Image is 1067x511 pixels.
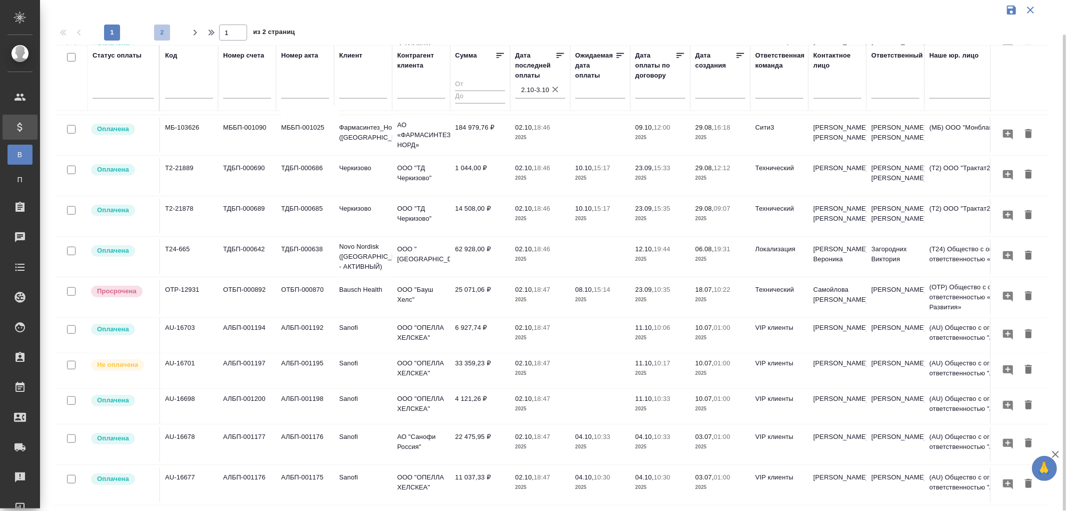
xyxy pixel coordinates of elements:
p: 11.10, [635,395,654,402]
p: 2025 [695,173,745,183]
td: 6 927,74 ₽ [450,318,510,353]
td: ТДБП-000690 [218,158,276,193]
p: 2025 [635,404,685,414]
td: Сити3 [750,118,808,153]
td: [PERSON_NAME] Вероника [808,239,866,274]
td: [PERSON_NAME] [PERSON_NAME] [808,199,866,234]
p: 18:47 [534,286,550,293]
p: 01:00 [714,473,730,481]
button: Удалить [1020,125,1037,144]
p: ООО "ОПЕЛЛА ХЕЛСКЕА" [397,358,445,378]
td: [PERSON_NAME] [866,427,924,462]
p: 29.08, [695,164,714,172]
p: 15:14 [594,286,610,293]
td: АЛБП-001176 [218,467,276,502]
p: 01:00 [714,359,730,367]
p: Фармасинтез_Норд ([GEOGRAPHIC_DATA]) [339,123,387,143]
p: 02.10, [515,324,534,331]
button: Удалить [1020,287,1037,306]
span: В [13,150,28,160]
p: 10.10, [575,164,594,172]
td: Локализация [750,239,808,274]
p: 2025 [695,442,745,452]
span: из 2 страниц [253,26,295,41]
p: Sanofi [339,358,387,368]
p: 10:30 [654,473,670,481]
td: 33 359,23 ₽ [450,353,510,388]
p: Оплачена [97,474,129,484]
td: [PERSON_NAME] [PERSON_NAME] [866,118,924,153]
p: 15:17 [594,205,610,212]
p: 10.07, [695,395,714,402]
div: Ожидаемая дата оплаты [575,51,615,81]
p: 2025 [695,482,745,492]
td: 4 121,26 ₽ [450,389,510,424]
p: 2025 [695,254,745,264]
td: T24-665 [160,239,218,274]
td: (МБ) ООО "Монблан" [924,118,1044,153]
p: Оплачена [97,324,129,334]
p: 2025 [515,482,565,492]
p: 23.09, [635,164,654,172]
td: AU-16698 [160,389,218,424]
p: Оплачена [97,124,129,134]
p: 2025 [515,442,565,452]
p: ООО "ТД Черкизово" [397,204,445,224]
td: Т2-21878 [160,199,218,234]
p: 10.10, [575,205,594,212]
p: Просрочена [97,286,137,296]
p: 2025 [515,404,565,414]
td: (OTP) Общество с ограниченной ответственностью «Вектор Развития» [924,277,1044,317]
td: МБ-103626 [160,118,218,153]
p: 2025 [635,442,685,452]
p: Оплачена [97,395,129,405]
p: Novo Nordisk ([GEOGRAPHIC_DATA] - АКТИВНЫЙ) [339,242,387,272]
td: АЛБП-001197 [218,353,276,388]
p: 2025 [515,254,565,264]
p: Оплачена [97,205,129,215]
p: 02.10, [515,359,534,367]
p: Sanofi [339,472,387,482]
p: Черкизово [339,204,387,214]
div: Ответственная команда [755,51,805,71]
p: АО "Санофи Россия" [397,432,445,452]
p: Черкизово [339,163,387,173]
td: VIP клиенты [750,353,808,388]
p: 09:07 [714,205,730,212]
p: 15:35 [654,205,670,212]
button: Удалить [1020,166,1037,184]
p: 18:47 [534,359,550,367]
p: 10:30 [594,473,610,481]
p: 01:00 [714,324,730,331]
p: 23.09, [635,205,654,212]
div: Контрагент клиента [397,51,445,71]
p: 10.07, [695,359,714,367]
td: [PERSON_NAME] [866,280,924,315]
p: 08.10, [575,286,594,293]
p: 10.07, [695,324,714,331]
td: АЛБП-001195 [276,353,334,388]
p: 12:00 [654,124,670,131]
td: 62 928,00 ₽ [450,239,510,274]
p: 2025 [635,133,685,143]
button: Сбросить фильтры [1021,1,1040,20]
p: АО «ФАРМАСИНТЕЗ-НОРД» [397,120,445,150]
p: 2025 [695,214,745,224]
td: [PERSON_NAME] [866,318,924,353]
p: Оплачена [97,246,129,256]
p: 06.08, [695,245,714,253]
p: 2025 [515,214,565,224]
p: 04.10, [575,433,594,440]
td: VIP клиенты [750,389,808,424]
p: 2025 [635,214,685,224]
p: 2025 [515,295,565,305]
p: 02.10, [515,473,534,481]
button: Удалить [1020,325,1037,344]
p: 02.10, [515,164,534,172]
p: Sanofi [339,432,387,442]
td: 22 475,95 ₽ [450,427,510,462]
td: ТДБП-000685 [276,199,334,234]
td: [PERSON_NAME] [808,353,866,388]
p: 2025 [575,173,625,183]
td: [PERSON_NAME] [PERSON_NAME] [866,199,924,234]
